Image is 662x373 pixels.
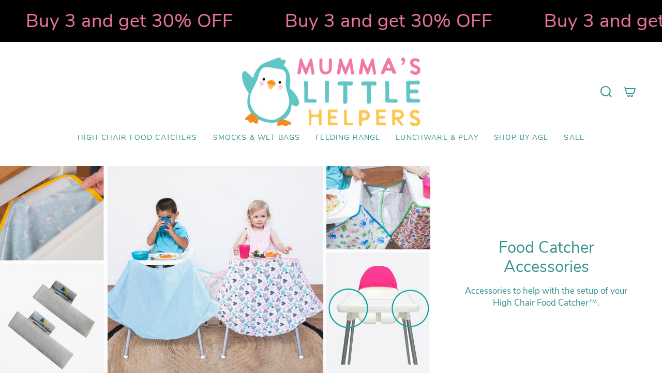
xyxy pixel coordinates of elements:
[564,134,584,142] span: SALE
[315,134,380,142] span: Feeding Range
[494,134,549,142] span: Shop by Age
[556,126,592,150] a: SALE
[456,285,636,309] div: Accessories to help with the setup of your High Chair Food Catcher™.
[456,238,636,277] h1: Food Catcher Accessories
[213,134,300,142] span: Smocks & Wet Bags
[308,126,388,150] a: Feeding Range
[205,126,308,150] a: Smocks & Wet Bags
[26,8,233,34] strong: Buy 3 and get 30% OFF
[486,126,556,150] a: Shop by Age
[396,134,478,142] span: Lunchware & Play
[285,8,492,34] strong: Buy 3 and get 30% OFF
[70,126,205,150] a: High Chair Food Catchers
[78,134,198,142] span: High Chair Food Catchers
[242,58,420,126] img: Mumma’s Little Helpers
[388,126,486,150] a: Lunchware & Play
